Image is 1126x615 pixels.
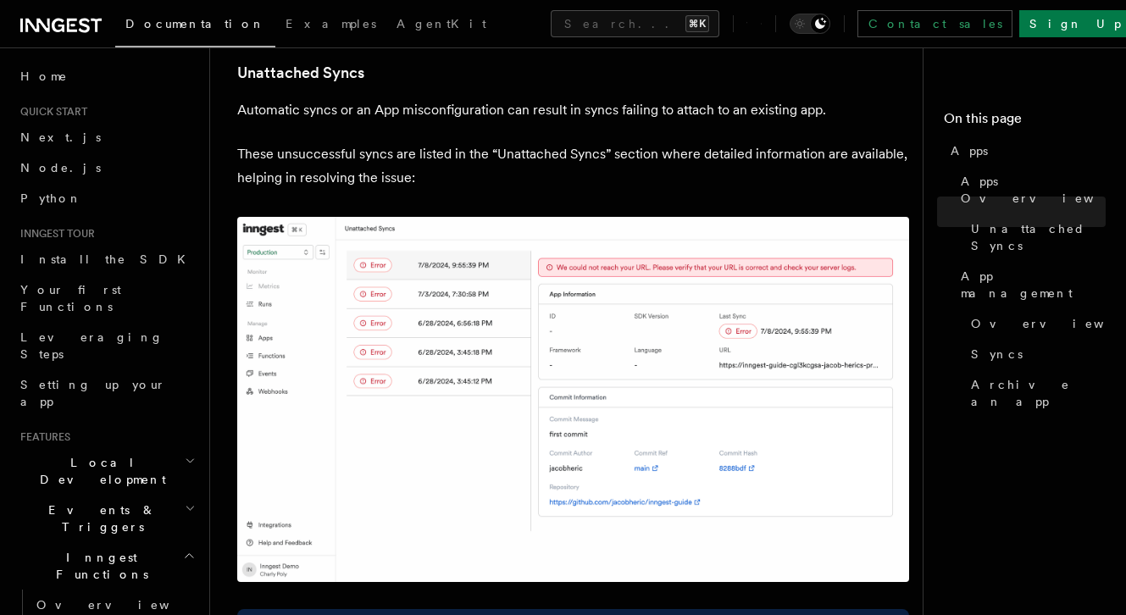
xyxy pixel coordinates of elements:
a: Node.js [14,152,199,183]
a: Examples [275,5,386,46]
a: Apps [944,136,1106,166]
span: AgentKit [397,17,486,30]
a: Apps Overview [954,166,1106,213]
button: Inngest Functions [14,542,199,590]
span: Inngest tour [14,227,95,241]
span: Features [14,430,70,444]
a: Documentation [115,5,275,47]
span: Overview [36,598,211,612]
a: Leveraging Steps [14,322,199,369]
a: Overview [964,308,1106,339]
a: Setting up your app [14,369,199,417]
button: Events & Triggers [14,495,199,542]
span: Apps [951,142,988,159]
button: Local Development [14,447,199,495]
span: Setting up your app [20,378,166,408]
span: Quick start [14,105,87,119]
button: Toggle dark mode [790,14,830,34]
span: Python [20,191,82,205]
a: AgentKit [386,5,496,46]
span: Node.js [20,161,101,175]
h4: On this page [944,108,1106,136]
img: The Unattached Syncs list provides detailed information regarding failed syncs. [237,217,909,582]
a: App management [954,261,1106,308]
a: Syncs [964,339,1106,369]
span: Install the SDK [20,252,196,266]
a: Unattached Syncs [237,61,364,85]
a: Install the SDK [14,244,199,274]
a: Next.js [14,122,199,152]
span: Examples [286,17,376,30]
span: Your first Functions [20,283,121,313]
a: Python [14,183,199,213]
span: App management [961,268,1106,302]
a: Archive an app [964,369,1106,417]
span: Leveraging Steps [20,330,164,361]
span: Archive an app [971,376,1106,410]
a: Unattached Syncs [964,213,1106,261]
span: Local Development [14,454,185,488]
p: These unsuccessful syncs are listed in the “Unattached Syncs” section where detailed information ... [237,142,909,190]
span: Documentation [125,17,265,30]
a: Your first Functions [14,274,199,322]
kbd: ⌘K [685,15,709,32]
span: Next.js [20,130,101,144]
a: Home [14,61,199,91]
span: Unattached Syncs [971,220,1106,254]
button: Search...⌘K [551,10,719,37]
span: Events & Triggers [14,501,185,535]
span: Syncs [971,346,1023,363]
span: Home [20,68,68,85]
p: Automatic syncs or an App misconfiguration can result in syncs failing to attach to an existing app. [237,98,909,122]
span: Inngest Functions [14,549,183,583]
a: Contact sales [857,10,1012,37]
